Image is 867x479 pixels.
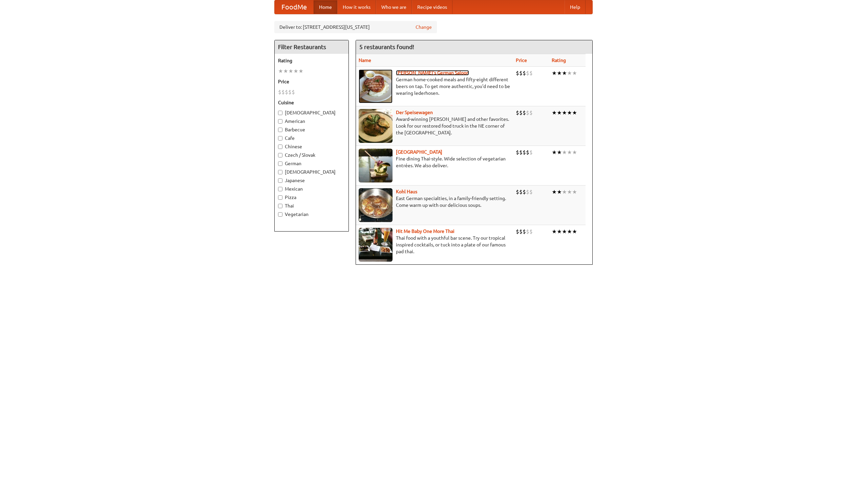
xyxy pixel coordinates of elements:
li: ★ [572,69,577,77]
li: ★ [567,109,572,116]
li: ★ [562,188,567,196]
li: $ [529,69,533,77]
a: Name [359,58,371,63]
li: $ [526,188,529,196]
input: Barbecue [278,128,282,132]
h5: Price [278,78,345,85]
li: $ [523,109,526,116]
li: ★ [562,109,567,116]
li: $ [278,88,281,96]
li: $ [519,69,523,77]
li: $ [523,188,526,196]
li: $ [516,228,519,235]
a: Der Speisewagen [396,110,433,115]
input: Pizza [278,195,282,200]
li: $ [529,109,533,116]
li: ★ [562,228,567,235]
li: ★ [283,67,288,75]
li: $ [523,69,526,77]
li: $ [519,109,523,116]
a: Who we are [376,0,412,14]
li: $ [516,188,519,196]
a: Recipe videos [412,0,452,14]
li: $ [523,149,526,156]
li: $ [526,228,529,235]
a: [GEOGRAPHIC_DATA] [396,149,442,155]
img: speisewagen.jpg [359,109,393,143]
li: ★ [278,67,283,75]
img: esthers.jpg [359,69,393,103]
a: Price [516,58,527,63]
li: ★ [567,149,572,156]
label: [DEMOGRAPHIC_DATA] [278,169,345,175]
p: East German specialties, in a family-friendly setting. Come warm up with our delicious soups. [359,195,510,209]
label: [DEMOGRAPHIC_DATA] [278,109,345,116]
li: ★ [567,228,572,235]
input: American [278,119,282,124]
li: $ [516,69,519,77]
img: satay.jpg [359,149,393,182]
label: Chinese [278,143,345,150]
h5: Cuisine [278,99,345,106]
input: Chinese [278,145,282,149]
label: Vegetarian [278,211,345,218]
a: Kohl Haus [396,189,417,194]
li: $ [529,149,533,156]
p: Fine dining Thai-style. Wide selection of vegetarian entrées. We also deliver. [359,155,510,169]
input: [DEMOGRAPHIC_DATA] [278,170,282,174]
li: ★ [298,67,303,75]
ng-pluralize: 5 restaurants found! [359,44,414,50]
li: $ [516,149,519,156]
li: ★ [562,149,567,156]
img: kohlhaus.jpg [359,188,393,222]
a: FoodMe [275,0,314,14]
li: ★ [567,69,572,77]
a: Rating [552,58,566,63]
li: $ [288,88,292,96]
a: How it works [337,0,376,14]
li: $ [281,88,285,96]
li: ★ [572,149,577,156]
a: Change [416,24,432,30]
input: Cafe [278,136,282,140]
label: German [278,160,345,167]
label: Barbecue [278,126,345,133]
li: ★ [288,67,293,75]
label: Cafe [278,135,345,141]
li: $ [292,88,295,96]
input: Mexican [278,187,282,191]
input: Vegetarian [278,212,282,217]
li: $ [526,109,529,116]
li: ★ [552,228,557,235]
li: ★ [572,228,577,235]
input: Czech / Slovak [278,153,282,157]
li: $ [285,88,288,96]
label: Mexican [278,186,345,192]
li: ★ [552,69,557,77]
li: $ [526,69,529,77]
a: Help [565,0,586,14]
h5: Rating [278,57,345,64]
div: Deliver to: [STREET_ADDRESS][US_STATE] [274,21,437,33]
a: Home [314,0,337,14]
label: Japanese [278,177,345,184]
a: [PERSON_NAME]'s German Saloon [396,70,469,75]
p: Award-winning [PERSON_NAME] and other favorites. Look for our restored food truck in the NE corne... [359,116,510,136]
label: Pizza [278,194,345,201]
li: ★ [557,69,562,77]
li: ★ [572,109,577,116]
li: ★ [552,188,557,196]
p: Thai food with a youthful bar scene. Try our tropical inspired cocktails, or tuck into a plate of... [359,235,510,255]
li: $ [523,228,526,235]
li: $ [526,149,529,156]
li: $ [516,109,519,116]
label: American [278,118,345,125]
li: ★ [552,109,557,116]
li: ★ [557,109,562,116]
li: ★ [557,149,562,156]
label: Czech / Slovak [278,152,345,158]
li: ★ [552,149,557,156]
